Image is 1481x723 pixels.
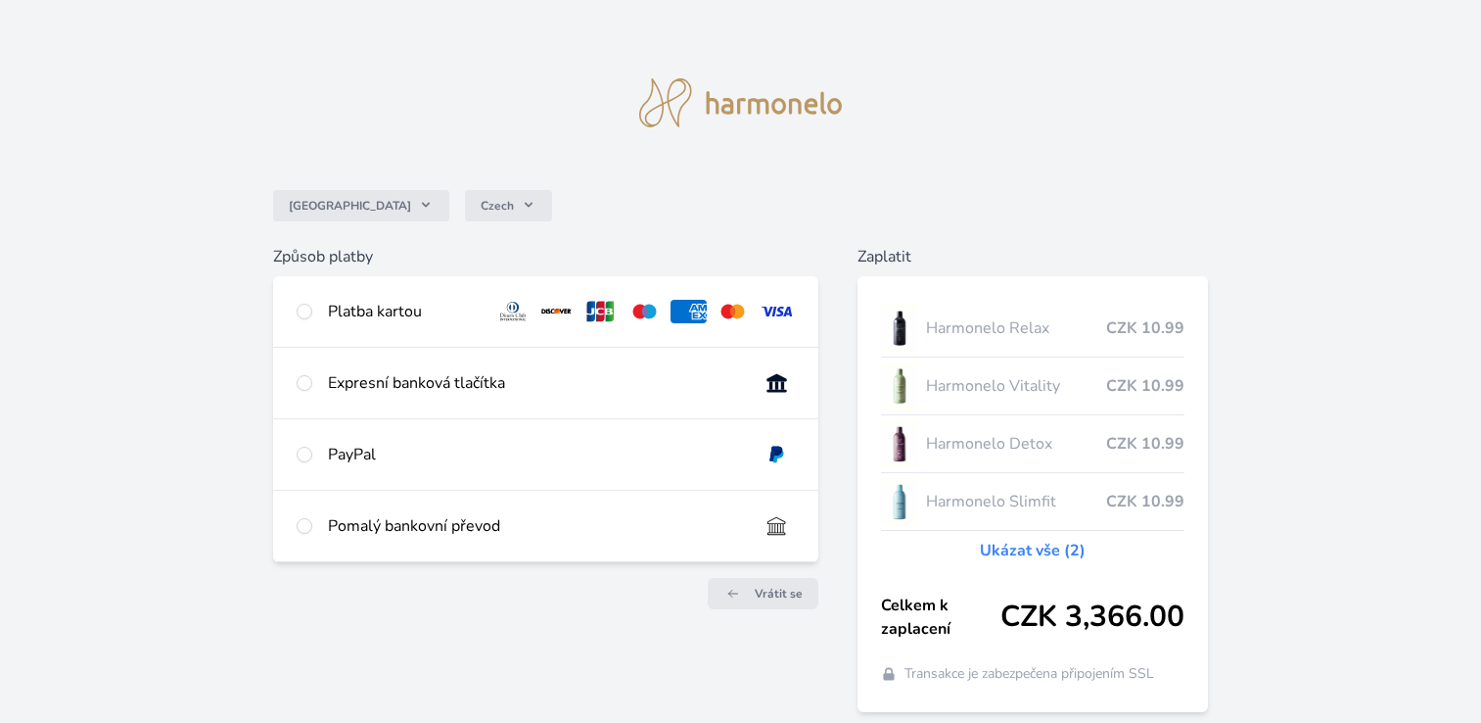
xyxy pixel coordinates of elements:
[759,443,795,466] img: paypal.svg
[465,190,552,221] button: Czech
[328,443,743,466] div: PayPal
[926,316,1106,340] span: Harmonelo Relax
[328,300,480,323] div: Platba kartou
[755,586,803,602] span: Vrátit se
[715,300,751,323] img: mc.svg
[1000,600,1184,635] span: CZK 3,366.00
[926,490,1106,513] span: Harmonelo Slimfit
[1106,490,1184,513] span: CZK 10.99
[626,300,663,323] img: maestro.svg
[639,78,843,127] img: logo.svg
[881,419,918,468] img: DETOX_se_stinem_x-lo.jpg
[881,594,1000,641] span: Celkem k zaplacení
[495,300,532,323] img: diners.svg
[926,374,1106,398] span: Harmonelo Vitality
[926,432,1106,456] span: Harmonelo Detox
[881,361,918,410] img: CLEAN_VITALITY_se_stinem_x-lo.jpg
[481,198,514,214] span: Czech
[759,300,795,323] img: visa.svg
[881,477,918,526] img: SLIMFIT_se_stinem_x-lo.jpg
[328,371,743,395] div: Expresní banková tlačítka
[273,245,818,268] h6: Způsob platby
[759,514,795,538] img: bankTransfer_IBAN.svg
[759,371,795,395] img: onlineBanking_CZ.svg
[273,190,449,221] button: [GEOGRAPHIC_DATA]
[582,300,619,323] img: jcb.svg
[904,664,1154,684] span: Transakce je zabezpečena připojením SSL
[980,539,1086,562] a: Ukázat vše (2)
[671,300,707,323] img: amex.svg
[708,578,818,609] a: Vrátit se
[538,300,575,323] img: discover.svg
[289,198,411,214] span: [GEOGRAPHIC_DATA]
[1106,316,1184,340] span: CZK 10.99
[857,245,1208,268] h6: Zaplatit
[328,514,743,538] div: Pomalý bankovní převod
[881,304,918,353] img: CLEAN_RELAX_se_stinem_x-lo.jpg
[1106,432,1184,456] span: CZK 10.99
[1106,374,1184,398] span: CZK 10.99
